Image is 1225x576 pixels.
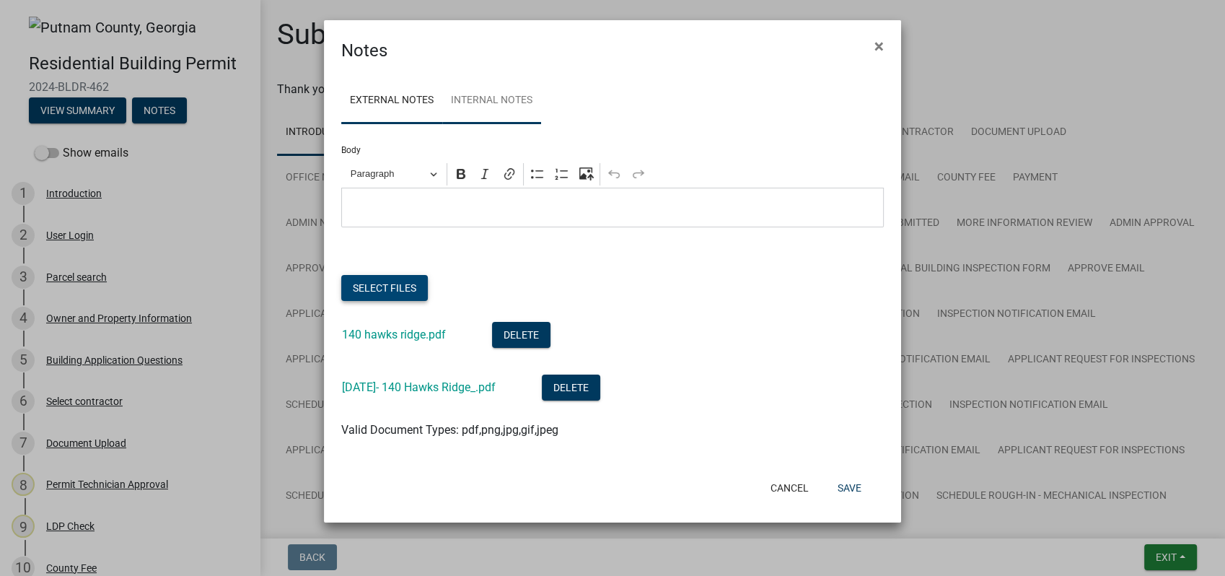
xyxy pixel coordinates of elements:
[542,375,600,401] button: Delete
[341,275,428,301] button: Select files
[342,380,496,394] a: [DATE]- 140 Hawks Ridge_.pdf
[341,188,884,227] div: Editor editing area: main. Press Alt+0 for help.
[759,475,820,501] button: Cancel
[863,26,895,66] button: Close
[341,423,558,437] span: Valid Document Types: pdf,png,jpg,gif,jpeg
[342,328,446,341] a: 140 hawks ridge.pdf
[341,78,442,124] a: External Notes
[341,160,884,188] div: Editor toolbar
[351,165,426,183] span: Paragraph
[542,382,600,396] wm-modal-confirm: Delete Document
[341,146,361,154] label: Body
[826,475,873,501] button: Save
[442,78,541,124] a: Internal Notes
[492,322,550,348] button: Delete
[492,329,550,343] wm-modal-confirm: Delete Document
[341,38,387,64] h4: Notes
[874,36,884,56] span: ×
[344,163,444,186] button: Paragraph, Heading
